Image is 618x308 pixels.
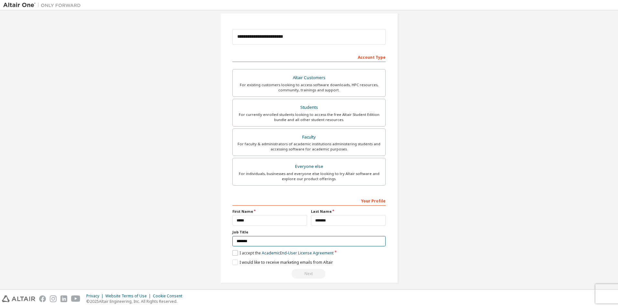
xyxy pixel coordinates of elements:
img: facebook.svg [39,295,46,302]
div: Students [237,103,381,112]
img: instagram.svg [50,295,57,302]
div: Read and acccept EULA to continue [232,269,386,279]
img: linkedin.svg [60,295,67,302]
div: Website Terms of Use [105,293,153,299]
p: © 2025 Altair Engineering, Inc. All Rights Reserved. [86,299,186,304]
div: Privacy [86,293,105,299]
div: Cookie Consent [153,293,186,299]
a: Academic End-User License Agreement [262,250,334,256]
label: Last Name [311,209,386,214]
div: Faculty [237,133,381,142]
div: Account Type [232,52,386,62]
label: I accept the [232,250,334,256]
div: For existing customers looking to access software downloads, HPC resources, community, trainings ... [237,82,381,93]
div: Everyone else [237,162,381,171]
div: For individuals, businesses and everyone else looking to try Altair software and explore our prod... [237,171,381,181]
label: First Name [232,209,307,214]
img: altair_logo.svg [2,295,35,302]
div: For faculty & administrators of academic institutions administering students and accessing softwa... [237,141,381,152]
img: Altair One [3,2,84,8]
label: I would like to receive marketing emails from Altair [232,260,333,265]
div: Altair Customers [237,73,381,82]
div: Your Profile [232,195,386,206]
div: For currently enrolled students looking to access the free Altair Student Edition bundle and all ... [237,112,381,122]
img: youtube.svg [71,295,80,302]
label: Job Title [232,230,386,235]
